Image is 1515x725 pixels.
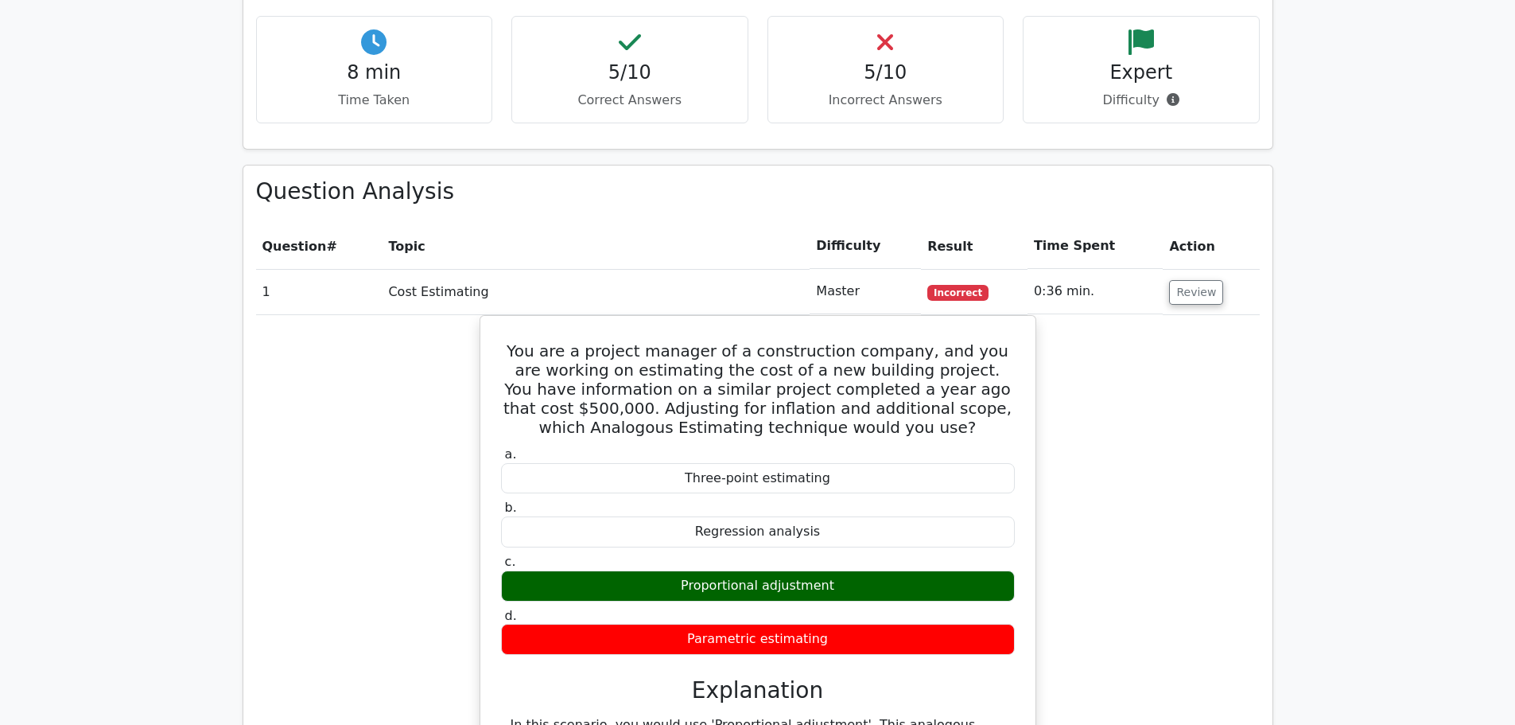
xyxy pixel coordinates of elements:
[270,61,480,84] h4: 8 min
[505,554,516,569] span: c.
[382,269,810,314] td: Cost Estimating
[810,224,921,269] th: Difficulty
[1163,224,1259,269] th: Action
[525,61,735,84] h4: 5/10
[921,224,1027,269] th: Result
[781,91,991,110] p: Incorrect Answers
[499,341,1016,437] h5: You are a project manager of a construction company, and you are working on estimating the cost o...
[927,285,989,301] span: Incorrect
[262,239,327,254] span: Question
[501,571,1015,602] div: Proportional adjustment
[382,224,810,269] th: Topic
[781,61,991,84] h4: 5/10
[505,500,517,515] span: b.
[256,269,383,314] td: 1
[256,224,383,269] th: #
[511,677,1005,704] h3: Explanation
[810,269,921,314] td: Master
[501,463,1015,494] div: Three-point estimating
[525,91,735,110] p: Correct Answers
[1036,61,1246,84] h4: Expert
[1036,91,1246,110] p: Difficulty
[1027,269,1163,314] td: 0:36 min.
[505,608,517,623] span: d.
[501,624,1015,655] div: Parametric estimating
[501,516,1015,548] div: Regression analysis
[1169,280,1223,305] button: Review
[1027,224,1163,269] th: Time Spent
[505,446,517,462] span: a.
[270,91,480,110] p: Time Taken
[256,178,1260,205] h3: Question Analysis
